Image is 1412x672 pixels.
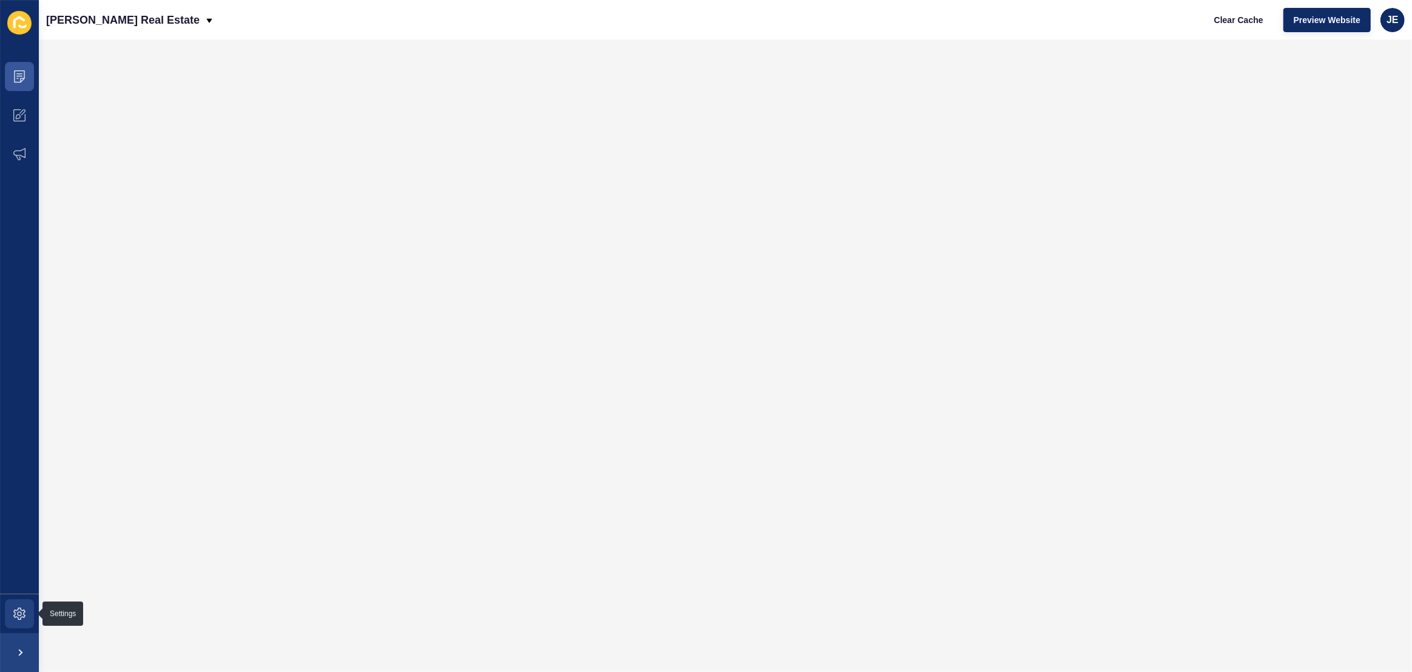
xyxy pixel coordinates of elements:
[1283,8,1371,32] button: Preview Website
[46,5,200,35] p: [PERSON_NAME] Real Estate
[1214,14,1263,26] span: Clear Cache
[1204,8,1274,32] button: Clear Cache
[50,609,76,619] div: Settings
[1294,14,1360,26] span: Preview Website
[1387,14,1399,26] span: JE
